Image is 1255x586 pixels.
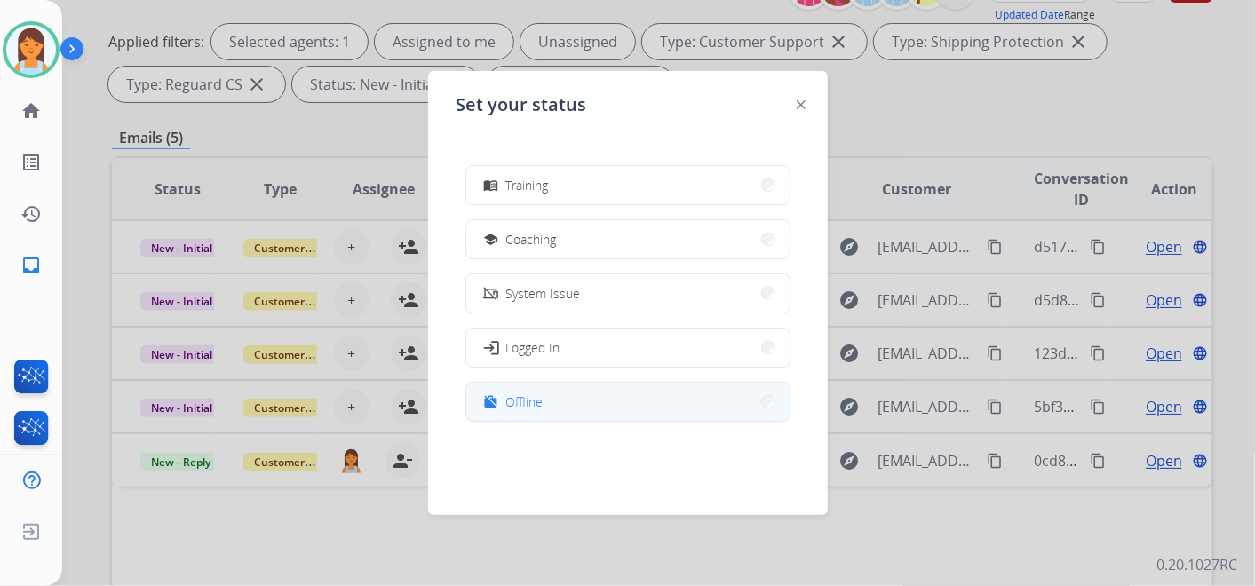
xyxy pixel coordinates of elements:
mat-icon: inbox [20,255,42,276]
mat-icon: history [20,203,42,225]
span: Training [506,176,549,194]
mat-icon: login [481,338,499,356]
mat-icon: menu_book [483,178,498,193]
span: Coaching [506,230,557,249]
mat-icon: home [20,100,42,122]
mat-icon: phonelink_off [483,286,498,301]
span: Logged In [506,338,560,357]
button: System Issue [466,274,790,313]
mat-icon: list_alt [20,152,42,173]
mat-icon: work_off [483,394,498,409]
span: Offline [506,392,544,411]
button: Training [466,166,790,204]
img: avatar [6,25,56,75]
img: close-button [797,100,806,109]
mat-icon: school [483,232,498,247]
button: Coaching [466,220,790,258]
button: Offline [466,383,790,421]
button: Logged In [466,329,790,367]
p: 0.20.1027RC [1156,554,1237,575]
span: Set your status [457,92,587,117]
span: System Issue [506,284,581,303]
